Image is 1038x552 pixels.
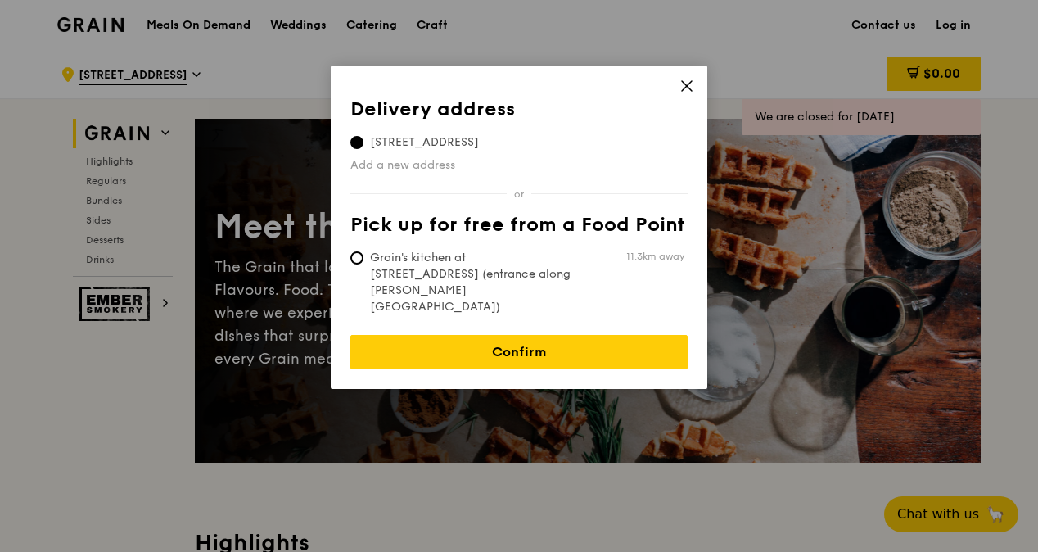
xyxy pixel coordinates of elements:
a: Confirm [350,335,688,369]
a: Add a new address [350,157,688,174]
th: Pick up for free from a Food Point [350,214,688,243]
span: 11.3km away [626,250,684,263]
span: [STREET_ADDRESS] [350,134,499,151]
th: Delivery address [350,98,688,128]
span: Grain's kitchen at [STREET_ADDRESS] (entrance along [PERSON_NAME][GEOGRAPHIC_DATA]) [350,250,594,315]
input: [STREET_ADDRESS] [350,136,363,149]
input: Grain's kitchen at [STREET_ADDRESS] (entrance along [PERSON_NAME][GEOGRAPHIC_DATA])11.3km away [350,251,363,265]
